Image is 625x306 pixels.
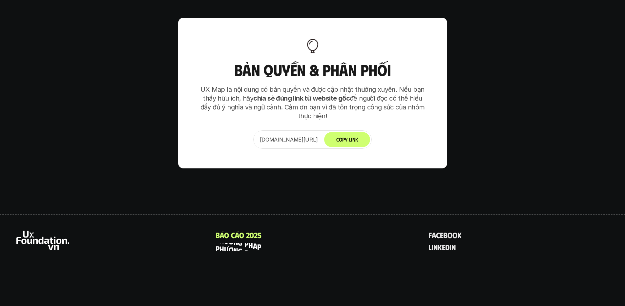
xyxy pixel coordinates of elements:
[436,231,440,239] span: c
[231,231,235,239] span: c
[428,231,432,239] span: f
[428,231,462,239] a: facebook
[239,231,244,239] span: o
[238,238,242,246] span: g
[457,231,462,239] span: k
[250,231,254,239] span: 0
[253,94,350,102] strong: chia sẻ đúng link từ website gốc
[248,240,253,249] span: h
[254,231,258,239] span: 2
[438,243,442,251] span: k
[220,231,224,239] span: á
[244,239,248,248] span: p
[229,237,234,245] span: ơ
[219,236,224,244] span: h
[428,243,431,251] span: l
[258,231,261,239] span: 5
[260,136,318,143] p: [DOMAIN_NAME][URL]
[224,231,229,239] span: o
[432,231,436,239] span: a
[443,231,448,239] span: b
[442,243,445,251] span: e
[235,231,239,239] span: á
[452,231,457,239] span: o
[451,243,456,251] span: n
[428,243,456,251] a: linkedin
[257,242,261,251] span: p
[234,237,238,246] span: n
[216,235,219,244] span: p
[198,61,427,79] h3: Bản quyền & Phân phối
[449,243,451,251] span: i
[445,243,449,251] span: d
[246,231,250,239] span: 2
[324,132,370,147] button: Copy Link
[224,236,229,245] span: ư
[198,85,427,121] p: UX Map là nội dung có bản quyền và được cập nhật thường xuyên. Nếu bạn thấy hữu ích, hãy để người...
[216,243,261,251] a: phươngpháp
[216,231,220,239] span: B
[216,231,261,239] a: Báocáo2025
[253,241,257,250] span: á
[440,231,443,239] span: e
[431,243,433,251] span: i
[433,243,438,251] span: n
[448,231,452,239] span: o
